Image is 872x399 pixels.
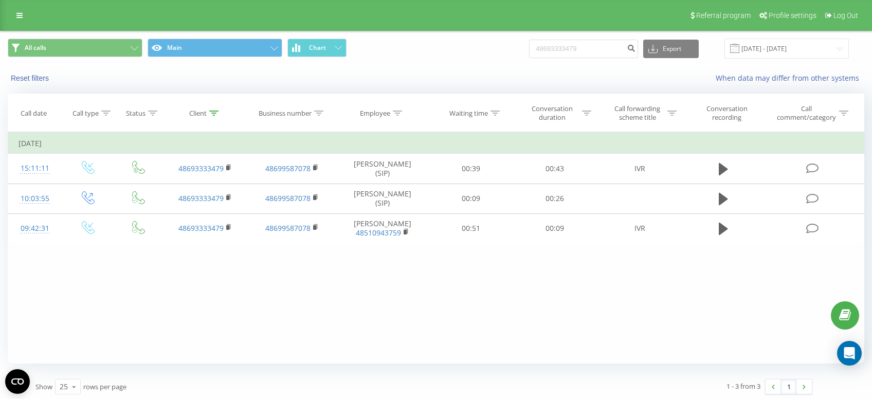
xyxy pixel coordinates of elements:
[25,44,46,52] span: All calls
[833,11,858,20] span: Log Out
[336,184,429,213] td: [PERSON_NAME] (SIP)
[716,73,864,83] a: When data may differ from other systems
[596,213,683,243] td: IVR
[360,109,390,118] div: Employee
[429,213,513,243] td: 00:51
[769,11,816,20] span: Profile settings
[336,213,429,243] td: [PERSON_NAME]
[356,228,401,238] a: 48510943759
[60,382,68,392] div: 25
[126,109,146,118] div: Status
[336,154,429,184] td: [PERSON_NAME] (SIP)
[19,158,51,178] div: 15:11:11
[643,40,699,58] button: Export
[513,184,596,213] td: 00:26
[726,381,760,391] div: 1 - 3 from 3
[694,104,760,122] div: Conversation recording
[8,133,864,154] td: [DATE]
[287,39,347,57] button: Chart
[529,40,638,58] input: Search by number
[309,44,326,51] span: Chart
[148,39,282,57] button: Main
[610,104,665,122] div: Call forwarding scheme title
[19,219,51,239] div: 09:42:31
[189,109,207,118] div: Client
[265,164,311,173] a: 48699587078
[596,154,683,184] td: IVR
[449,109,488,118] div: Waiting time
[429,154,513,184] td: 00:39
[178,193,224,203] a: 48693333479
[429,184,513,213] td: 00:09
[781,379,796,394] a: 1
[837,341,862,366] div: Open Intercom Messenger
[776,104,837,122] div: Call comment/category
[8,39,142,57] button: All calls
[513,154,596,184] td: 00:43
[8,74,54,83] button: Reset filters
[178,223,224,233] a: 48693333479
[265,223,311,233] a: 48699587078
[524,104,579,122] div: Conversation duration
[178,164,224,173] a: 48693333479
[83,382,126,391] span: rows per page
[72,109,99,118] div: Call type
[265,193,311,203] a: 48699587078
[259,109,312,118] div: Business number
[5,369,30,394] button: Open CMP widget
[21,109,47,118] div: Call date
[19,189,51,209] div: 10:03:55
[513,213,596,243] td: 00:09
[696,11,751,20] span: Referral program
[35,382,52,391] span: Show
